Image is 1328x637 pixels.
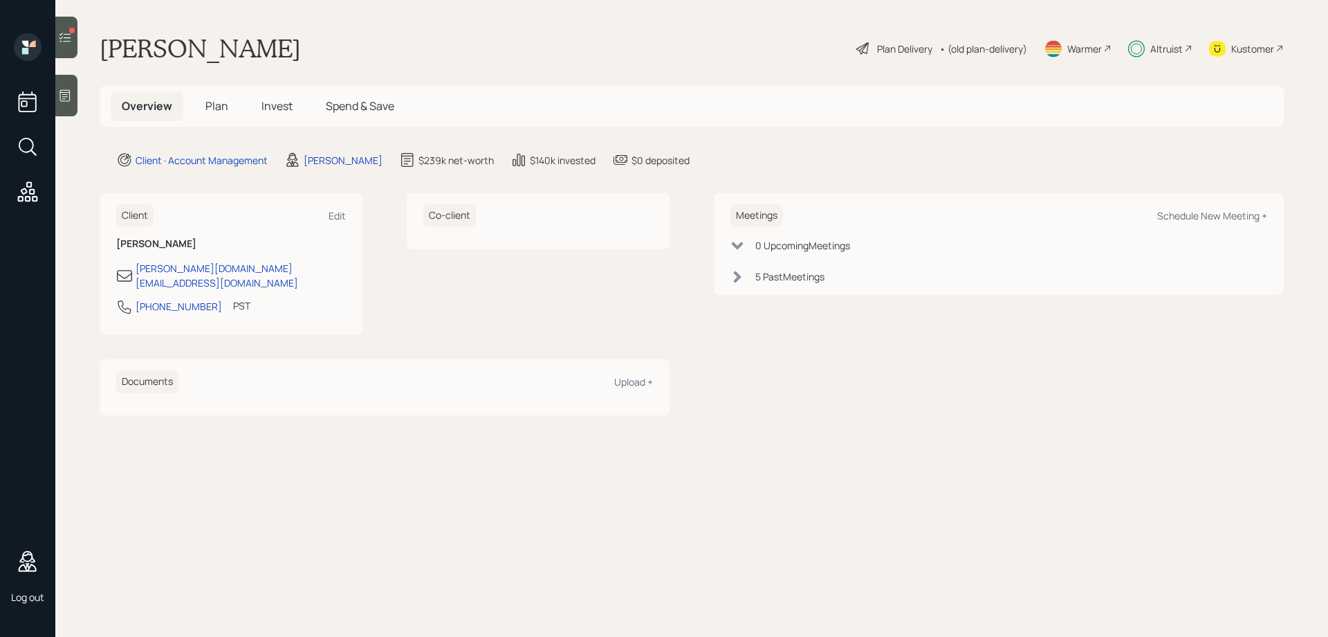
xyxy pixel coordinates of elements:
[116,370,178,393] h6: Documents
[423,204,476,227] h6: Co-client
[11,591,44,604] div: Log out
[116,238,346,250] h6: [PERSON_NAME]
[1157,209,1267,222] div: Schedule New Meeting +
[418,153,494,168] div: $239k net-worth
[755,269,824,284] div: 5 Past Meeting s
[329,209,346,222] div: Edit
[755,238,850,253] div: 0 Upcoming Meeting s
[939,42,1027,56] div: • (old plan-delivery)
[877,42,932,56] div: Plan Delivery
[1067,42,1102,56] div: Warmer
[116,204,154,227] h6: Client
[614,375,653,388] div: Upload +
[730,204,783,227] h6: Meetings
[205,98,228,114] span: Plan
[136,153,268,168] div: Client · Account Management
[326,98,394,114] span: Spend & Save
[631,153,690,168] div: $0 deposited
[261,98,293,114] span: Invest
[1231,42,1274,56] div: Kustomer
[136,261,346,290] div: [PERSON_NAME][DOMAIN_NAME][EMAIL_ADDRESS][DOMAIN_NAME]
[530,153,596,168] div: $140k invested
[122,98,172,114] span: Overview
[100,33,301,64] h1: [PERSON_NAME]
[304,153,382,168] div: [PERSON_NAME]
[136,299,222,314] div: [PHONE_NUMBER]
[233,298,250,313] div: PST
[1150,42,1183,56] div: Altruist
